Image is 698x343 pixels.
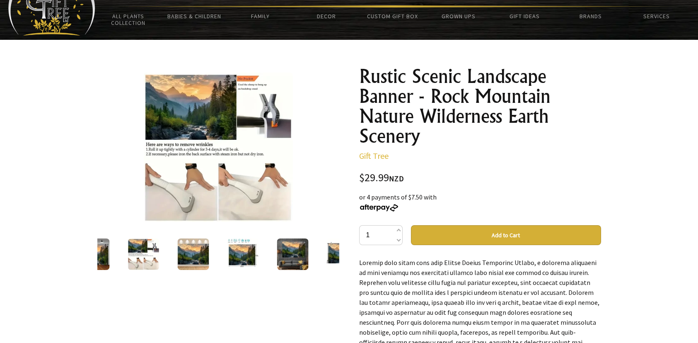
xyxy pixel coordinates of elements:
[558,7,623,25] a: Brands
[359,192,601,212] div: or 4 payments of $7.50 with
[359,151,389,161] a: Gift Tree
[227,238,258,270] img: Rustic Scenic Landscape Banner - Rock Mountain Nature Wilderness Earth Scenery
[624,7,690,25] a: Services
[227,7,293,25] a: Family
[492,7,558,25] a: Gift Ideas
[359,66,601,146] h1: Rustic Scenic Landscape Banner - Rock Mountain Nature Wilderness Earth Scenery
[359,173,601,184] div: $29.99
[95,7,161,32] a: All Plants Collection
[144,73,293,222] img: Rustic Scenic Landscape Banner - Rock Mountain Nature Wilderness Earth Scenery
[359,204,399,212] img: Afterpay
[78,238,109,270] img: Rustic Scenic Landscape Banner - Rock Mountain Nature Wilderness Earth Scenery
[326,238,358,270] img: Rustic Scenic Landscape Banner - Rock Mountain Nature Wilderness Earth Scenery
[389,174,404,183] span: NZD
[277,238,308,270] img: Rustic Scenic Landscape Banner - Rock Mountain Nature Wilderness Earth Scenery
[360,7,425,25] a: Custom Gift Box
[293,7,359,25] a: Decor
[425,7,491,25] a: Grown Ups
[177,238,209,270] img: Rustic Scenic Landscape Banner - Rock Mountain Nature Wilderness Earth Scenery
[161,7,227,25] a: Babies & Children
[128,238,159,270] img: Rustic Scenic Landscape Banner - Rock Mountain Nature Wilderness Earth Scenery
[411,225,601,245] button: Add to Cart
